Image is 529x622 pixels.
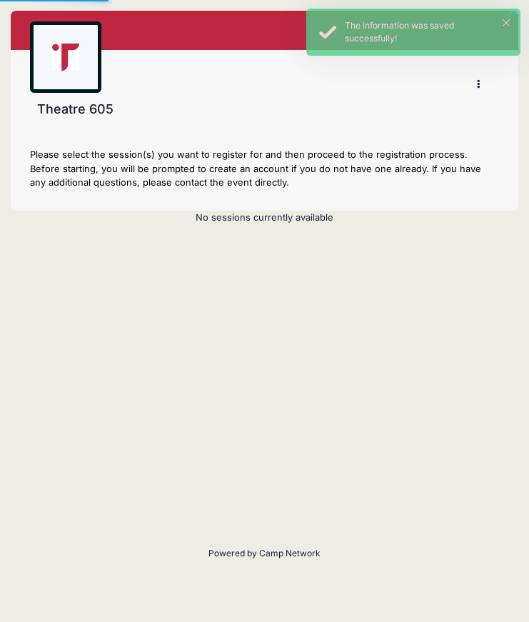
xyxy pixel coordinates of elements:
[37,29,94,86] img: logo
[345,19,510,45] div: The information was saved successfully!
[11,211,518,224] p: No sessions currently available
[503,19,510,26] button: ×
[37,97,492,122] h1: Theatre 605
[30,148,499,189] div: Please select the session(s) you want to register for and then proceed to the registration proces...
[21,547,508,560] p: Powered by Camp Network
